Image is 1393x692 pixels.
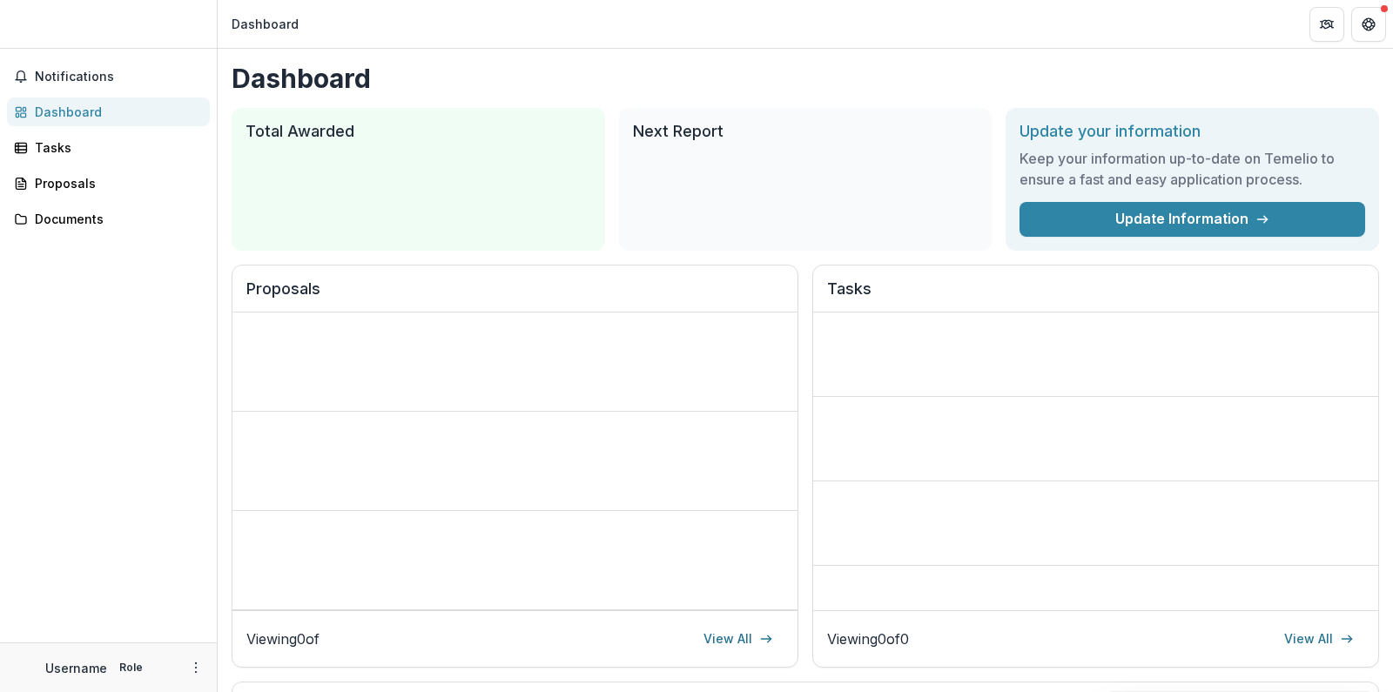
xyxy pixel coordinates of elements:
[35,70,203,84] span: Notifications
[827,279,1364,312] h2: Tasks
[1020,148,1365,190] h3: Keep your information up-to-date on Temelio to ensure a fast and easy application process.
[232,15,299,33] div: Dashboard
[246,279,784,312] h2: Proposals
[633,122,979,141] h2: Next Report
[7,63,210,91] button: Notifications
[1020,202,1365,237] a: Update Information
[7,133,210,162] a: Tasks
[1274,625,1364,653] a: View All
[114,660,148,675] p: Role
[45,659,107,677] p: Username
[35,138,196,157] div: Tasks
[827,628,909,649] p: Viewing 0 of 0
[246,628,320,649] p: Viewing 0 of
[1020,122,1365,141] h2: Update your information
[225,11,306,37] nav: breadcrumb
[7,97,210,126] a: Dashboard
[1351,7,1386,42] button: Get Help
[7,205,210,233] a: Documents
[7,169,210,198] a: Proposals
[1309,7,1344,42] button: Partners
[185,657,206,678] button: More
[232,63,1379,94] h1: Dashboard
[693,625,784,653] a: View All
[35,210,196,228] div: Documents
[35,103,196,121] div: Dashboard
[246,122,591,141] h2: Total Awarded
[35,174,196,192] div: Proposals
